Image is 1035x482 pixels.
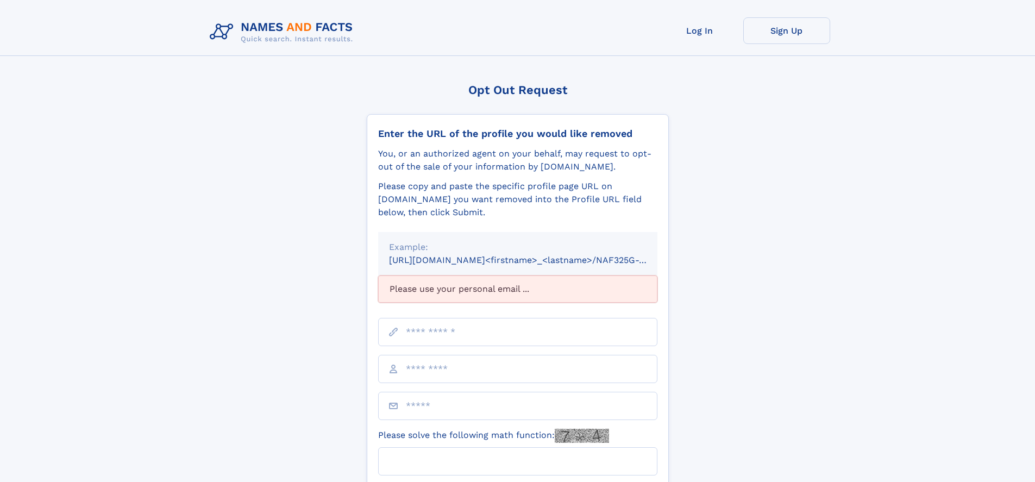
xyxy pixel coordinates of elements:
div: Example: [389,241,647,254]
div: You, or an authorized agent on your behalf, may request to opt-out of the sale of your informatio... [378,147,657,173]
label: Please solve the following math function: [378,429,609,443]
a: Log In [656,17,743,44]
div: Opt Out Request [367,83,669,97]
a: Sign Up [743,17,830,44]
img: Logo Names and Facts [205,17,362,47]
div: Please use your personal email ... [378,276,657,303]
div: Enter the URL of the profile you would like removed [378,128,657,140]
div: Please copy and paste the specific profile page URL on [DOMAIN_NAME] you want removed into the Pr... [378,180,657,219]
small: [URL][DOMAIN_NAME]<firstname>_<lastname>/NAF325G-xxxxxxxx [389,255,678,265]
